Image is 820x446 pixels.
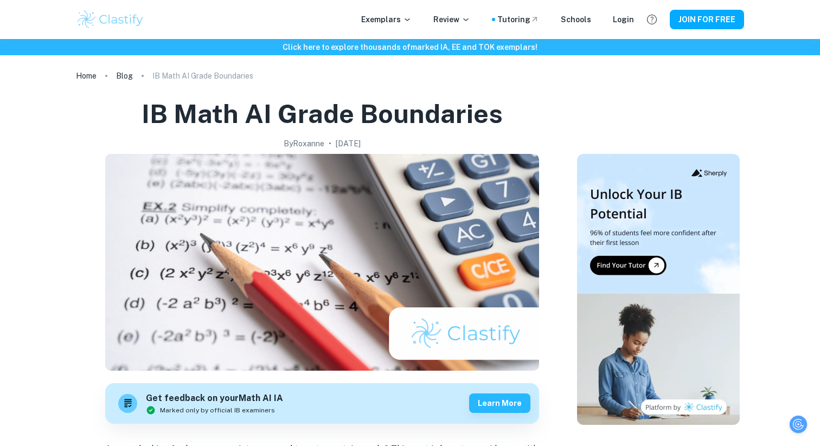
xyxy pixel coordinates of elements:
span: Marked only by official IB examiners [160,405,275,415]
button: JOIN FOR FREE [670,10,744,29]
p: IB Math AI Grade Boundaries [152,70,253,82]
p: • [329,138,331,150]
button: Learn more [469,393,530,413]
a: Home [76,68,97,83]
img: IB Math AI Grade Boundaries cover image [105,154,539,371]
a: Schools [561,14,591,25]
a: Get feedback on yourMath AI IAMarked only by official IB examinersLearn more [105,383,539,424]
p: Exemplars [361,14,412,25]
h6: Click here to explore thousands of marked IA, EE and TOK exemplars ! [2,41,818,53]
h2: [DATE] [336,138,361,150]
button: Help and Feedback [643,10,661,29]
a: Tutoring [497,14,539,25]
p: Review [433,14,470,25]
a: Blog [116,68,133,83]
h1: IB Math AI Grade Boundaries [142,96,503,131]
a: Login [613,14,634,25]
h2: By Roxanne [284,138,324,150]
img: Clastify logo [76,9,145,30]
h6: Get feedback on your Math AI IA [146,392,283,405]
img: Thumbnail [577,154,740,425]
